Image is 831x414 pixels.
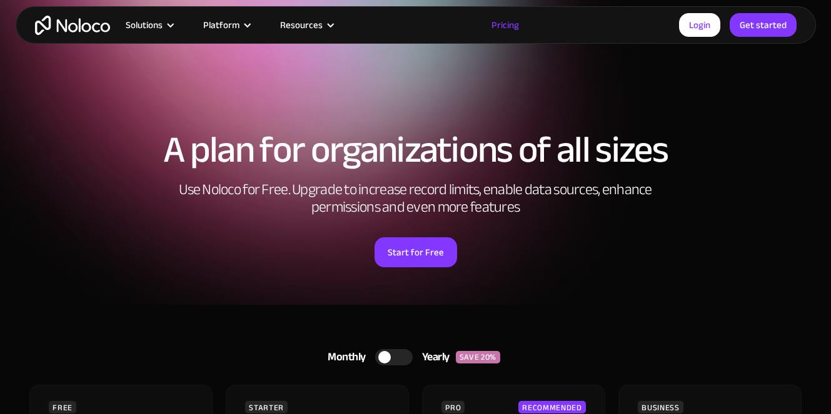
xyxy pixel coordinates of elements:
a: home [35,16,110,35]
div: Solutions [126,17,163,33]
div: PRO [441,401,465,413]
div: SAVE 20% [456,351,500,363]
div: BUSINESS [638,401,683,413]
div: STARTER [245,401,287,413]
h2: Use Noloco for Free. Upgrade to increase record limits, enable data sources, enhance permissions ... [166,181,666,216]
a: Pricing [476,17,535,33]
div: Monthly [312,348,375,367]
h1: A plan for organizations of all sizes [28,131,803,169]
div: Resources [264,17,348,33]
a: Get started [730,13,797,37]
div: Platform [203,17,239,33]
div: Platform [188,17,264,33]
div: FREE [49,401,76,413]
div: Yearly [413,348,456,367]
div: Resources [280,17,323,33]
a: Login [679,13,720,37]
div: RECOMMENDED [518,401,585,413]
a: Start for Free [375,237,457,267]
div: Solutions [110,17,188,33]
